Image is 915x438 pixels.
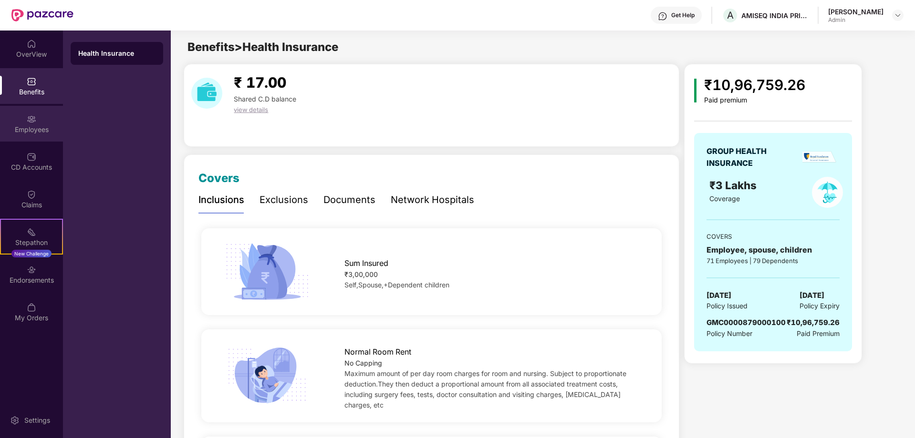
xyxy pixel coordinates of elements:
[707,329,752,337] span: Policy Number
[11,9,73,21] img: New Pazcare Logo
[27,39,36,49] img: svg+xml;base64,PHN2ZyBpZD0iSG9tZSIgeG1sbnM9Imh0dHA6Ly93d3cudzMub3JnLzIwMDAvc3ZnIiB3aWR0aD0iMjAiIG...
[707,145,790,169] div: GROUP HEALTH INSURANCE
[802,151,836,163] img: insurerLogo
[27,303,36,312] img: svg+xml;base64,PHN2ZyBpZD0iTXlfT3JkZXJzIiBkYXRhLW5hbWU9Ik15IE9yZGVycyIgeG1sbnM9Imh0dHA6Ly93d3cudz...
[671,11,695,19] div: Get Help
[707,232,840,241] div: COVERS
[709,179,759,192] span: ₹3 Lakhs
[1,238,62,247] div: Stepathon
[21,416,53,425] div: Settings
[27,190,36,199] img: svg+xml;base64,PHN2ZyBpZD0iQ2xhaW0iIHhtbG5zPSJodHRwOi8vd3d3LnczLm9yZy8yMDAwL3N2ZyIgd2lkdGg9IjIwIi...
[709,194,740,203] span: Coverage
[27,77,36,86] img: svg+xml;base64,PHN2ZyBpZD0iQmVuZWZpdHMiIHhtbG5zPSJodHRwOi8vd3d3LnczLm9yZy8yMDAwL3N2ZyIgd2lkdGg9Ij...
[391,193,474,207] div: Network Hospitals
[344,269,641,280] div: ₹3,00,000
[707,301,748,311] span: Policy Issued
[344,358,641,368] div: No Capping
[187,40,338,54] span: Benefits > Health Insurance
[27,114,36,124] img: svg+xml;base64,PHN2ZyBpZD0iRW1wbG95ZWVzIiB4bWxucz0iaHR0cDovL3d3dy53My5vcmcvMjAwMC9zdmciIHdpZHRoPS...
[234,74,286,91] span: ₹ 17.00
[694,79,697,102] img: icon
[234,95,296,103] span: Shared C.D balance
[812,177,843,208] img: policyIcon
[800,290,824,301] span: [DATE]
[344,369,626,409] span: Maximum amount of per day room charges for room and nursing. Subject to proportionate deduction.T...
[828,16,884,24] div: Admin
[198,193,244,207] div: Inclusions
[344,346,411,358] span: Normal Room Rent
[741,11,808,20] div: AMISEQ INDIA PRIVATE LIMITED
[707,290,731,301] span: [DATE]
[27,227,36,237] img: svg+xml;base64,PHN2ZyB4bWxucz0iaHR0cDovL3d3dy53My5vcmcvMjAwMC9zdmciIHdpZHRoPSIyMSIgaGVpZ2h0PSIyMC...
[222,240,312,303] img: icon
[344,257,388,269] span: Sum Insured
[787,317,840,328] div: ₹10,96,759.26
[800,301,840,311] span: Policy Expiry
[894,11,902,19] img: svg+xml;base64,PHN2ZyBpZD0iRHJvcGRvd24tMzJ4MzIiIHhtbG5zPSJodHRwOi8vd3d3LnczLm9yZy8yMDAwL3N2ZyIgd2...
[27,152,36,162] img: svg+xml;base64,PHN2ZyBpZD0iQ0RfQWNjb3VudHMiIGRhdGEtbmFtZT0iQ0QgQWNjb3VudHMiIHhtbG5zPSJodHRwOi8vd3...
[222,344,312,407] img: icon
[260,193,308,207] div: Exclusions
[727,10,734,21] span: A
[704,74,805,96] div: ₹10,96,759.26
[707,244,840,256] div: Employee, spouse, children
[191,78,222,109] img: download
[10,416,20,425] img: svg+xml;base64,PHN2ZyBpZD0iU2V0dGluZy0yMHgyMCIgeG1sbnM9Imh0dHA6Ly93d3cudzMub3JnLzIwMDAvc3ZnIiB3aW...
[234,106,268,113] span: view details
[344,281,449,289] span: Self,Spouse,+Dependent children
[704,96,805,104] div: Paid premium
[11,250,52,257] div: New Challenge
[828,7,884,16] div: [PERSON_NAME]
[707,318,786,327] span: GMC0000879000100
[658,11,667,21] img: svg+xml;base64,PHN2ZyBpZD0iSGVscC0zMngzMiIgeG1sbnM9Imh0dHA6Ly93d3cudzMub3JnLzIwMDAvc3ZnIiB3aWR0aD...
[323,193,375,207] div: Documents
[27,265,36,275] img: svg+xml;base64,PHN2ZyBpZD0iRW5kb3JzZW1lbnRzIiB4bWxucz0iaHR0cDovL3d3dy53My5vcmcvMjAwMC9zdmciIHdpZH...
[797,328,840,339] span: Paid Premium
[78,49,156,58] div: Health Insurance
[198,171,239,185] span: Covers
[707,256,840,265] div: 71 Employees | 79 Dependents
